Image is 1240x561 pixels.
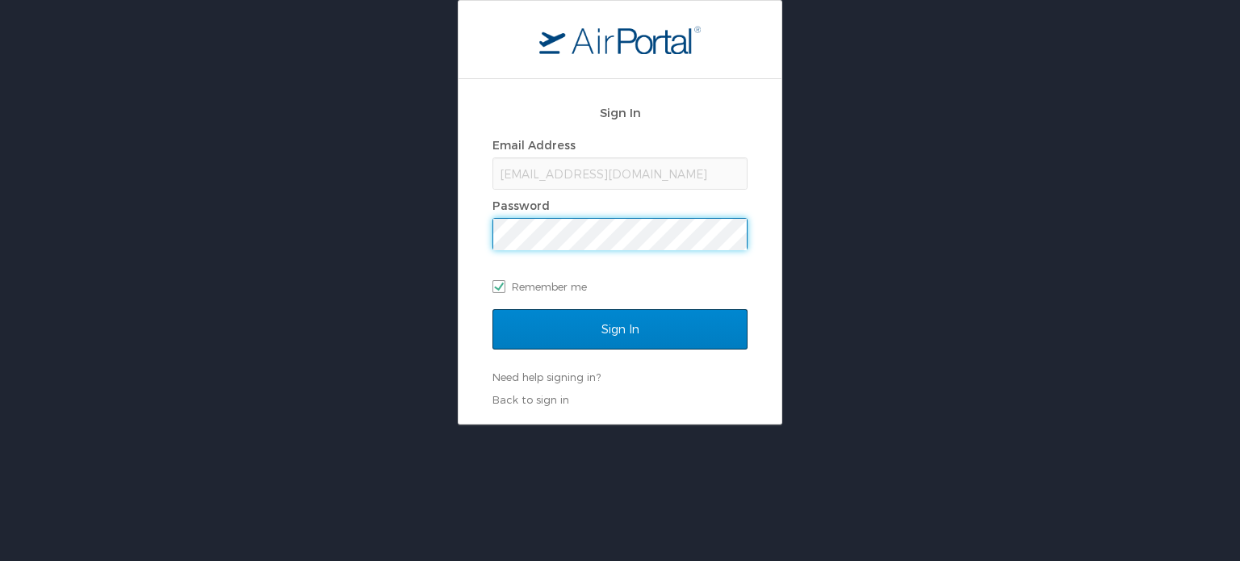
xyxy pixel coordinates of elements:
[492,371,601,383] a: Need help signing in?
[492,199,550,212] label: Password
[492,309,748,350] input: Sign In
[492,103,748,122] h2: Sign In
[492,393,569,406] a: Back to sign in
[492,274,748,299] label: Remember me
[492,138,576,152] label: Email Address
[539,25,701,54] img: logo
